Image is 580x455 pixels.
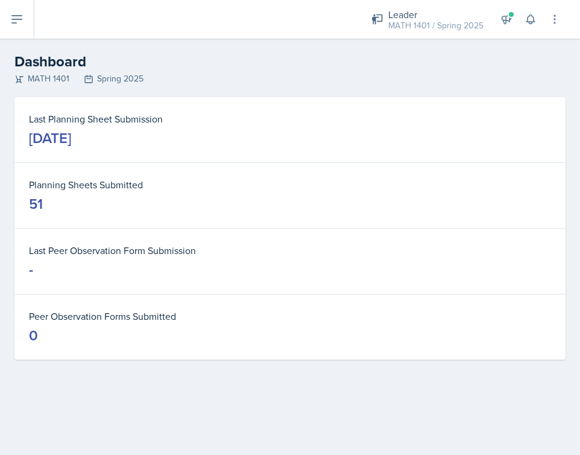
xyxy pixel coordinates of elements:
[29,326,38,345] div: 0
[14,72,566,85] div: MATH 1401 Spring 2025
[29,260,33,279] div: -
[388,19,484,32] div: MATH 1401 / Spring 2025
[29,112,551,126] dt: Last Planning Sheet Submission
[29,129,71,148] div: [DATE]
[29,243,551,258] dt: Last Peer Observation Form Submission
[14,51,566,72] h2: Dashboard
[29,177,551,192] dt: Planning Sheets Submitted
[29,309,551,323] dt: Peer Observation Forms Submitted
[29,194,43,214] div: 51
[388,7,484,22] div: Leader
